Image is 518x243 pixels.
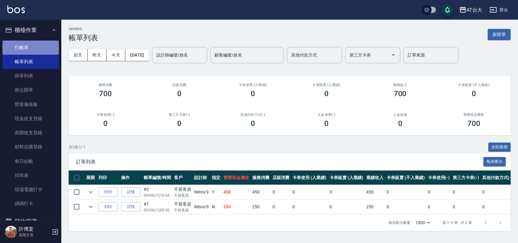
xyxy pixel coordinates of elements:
button: 櫃檯作業 [2,22,59,38]
td: 250 [365,200,385,214]
h2: 店販消費 [150,83,208,87]
td: 0 [271,200,291,214]
th: 卡券使用 (入業績) [291,170,328,185]
p: 09/06 (六) 10:54 [144,193,171,198]
p: 高階主管 [19,232,50,238]
span: 訂單列表 [76,159,483,165]
th: 店販消費 [271,170,291,185]
td: 0 [451,200,481,214]
button: expand row [86,187,95,197]
img: Person [5,226,17,238]
a: 高階收支登錄 [2,126,59,140]
h2: ORDERS [69,27,98,31]
p: 不留客資 [174,207,191,213]
p: 第 1–2 筆 共 2 筆 [442,220,472,225]
td: 0 [328,185,365,199]
th: 展開 [85,170,97,185]
a: 材料自購登錄 [2,140,59,154]
th: 設計師 [192,170,210,185]
td: Y [210,185,222,199]
td: 0 [426,200,451,214]
div: 1000 [413,214,432,231]
th: 帳單編號/時間 [142,170,173,185]
h2: 卡券販賣 (不入業績) [444,83,503,87]
h2: 業績收入 [371,83,429,87]
td: N [210,200,222,214]
a: 新開單 [488,31,511,37]
h5: 許博棠 [19,226,50,232]
h3: 0 [398,119,402,128]
h2: 卡券使用(-) [76,113,135,117]
th: 卡券販賣 (入業績) [328,170,365,185]
td: #1 [142,200,173,214]
a: 現場電腦打卡 [2,182,59,197]
div: 不留客資 [174,201,191,207]
h2: 卡券使用 (入業績) [223,83,282,87]
div: 不留客資 [174,186,191,193]
h3: 700 [394,89,407,98]
th: 客戶 [173,170,193,185]
button: 前天 [69,49,88,61]
button: Open [388,50,398,60]
h3: 服務消費 [76,83,135,87]
td: 250 [222,200,251,214]
button: 列印 [98,202,118,212]
a: 現金收支登錄 [2,112,59,126]
a: 詳情 [121,187,141,197]
button: 全部展開 [488,143,511,152]
button: save [441,4,454,16]
button: 登出 [487,4,511,16]
button: 列印 [98,187,118,197]
th: 卡券使用(-) [426,170,451,185]
button: 新開單 [488,29,511,40]
h3: 0 [324,89,329,98]
a: 掃碼打卡 [2,197,59,211]
button: 預約管理 [2,214,59,229]
a: 打帳單 [2,41,59,55]
button: AT台大 [457,4,485,16]
a: 報表匯出 [483,159,506,164]
td: 0 [271,185,291,199]
h2: 卡券販賣 (入業績) [297,83,356,87]
a: 座位開單 [2,83,59,97]
a: 每日結帳 [2,154,59,168]
a: 排班表 [2,168,59,182]
div: AT台大 [467,6,482,14]
td: 450 [365,185,385,199]
td: 450 [251,185,271,199]
td: 0 [481,200,514,214]
img: Logo [7,6,25,13]
h3: 0 [251,89,255,98]
td: Winni /9 [192,185,210,199]
p: 共 2 筆, 1 / 1 [69,144,86,150]
td: #2 [142,185,173,199]
h2: 營業現金應收 [444,113,503,117]
th: 卡券販賣 (不入業績) [385,170,426,185]
p: 09/06 (六) 09:50 [144,207,171,213]
th: 指定 [210,170,222,185]
th: 營業現金應收 [222,170,251,185]
h2: 第三方卡券(-) [150,113,208,117]
td: 0 [385,185,426,199]
button: expand row [86,202,95,211]
td: 0 [451,185,481,199]
a: 帳單列表 [2,55,59,69]
th: 業績收入 [365,170,385,185]
h3: 0 [324,119,329,128]
h3: 0 [177,119,181,128]
h3: 0 [472,89,476,98]
td: Winni /9 [192,200,210,214]
a: 詳情 [121,202,141,212]
a: 掛單列表 [2,69,59,83]
td: 0 [481,185,514,199]
td: 0 [426,185,451,199]
button: 今天 [107,49,126,61]
h3: 700 [467,119,480,128]
th: 列印 [97,170,120,185]
th: 操作 [120,170,142,185]
h3: 700 [99,89,112,98]
td: 0 [328,200,365,214]
td: 0 [291,185,328,199]
h2: 入金儲值 [371,113,429,117]
th: 服務消費 [251,170,271,185]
